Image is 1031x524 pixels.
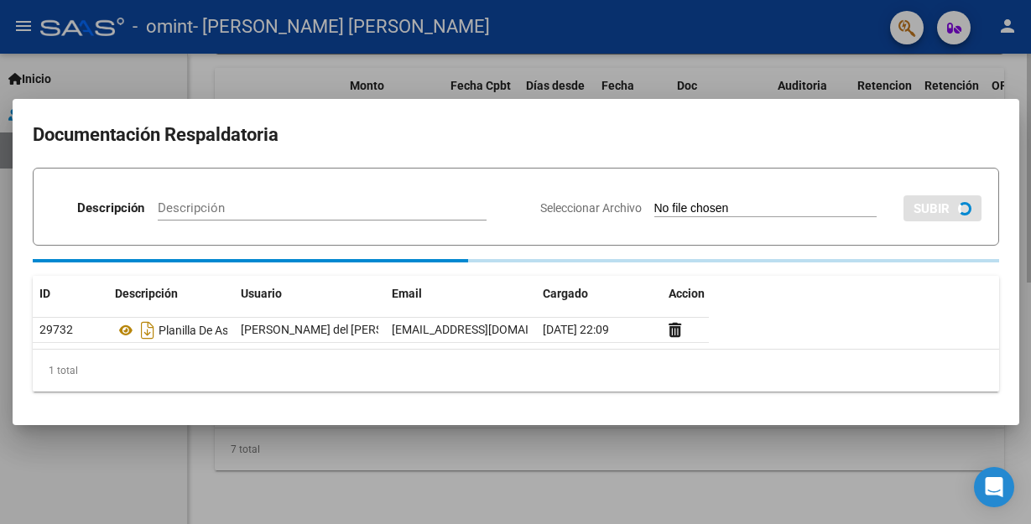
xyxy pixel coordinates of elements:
[669,287,705,300] span: Accion
[77,199,144,218] p: Descripción
[536,276,662,312] datatable-header-cell: Cargado
[234,276,385,312] datatable-header-cell: Usuario
[108,276,234,312] datatable-header-cell: Descripción
[137,317,159,344] i: Descargar documento
[33,350,999,392] div: 1 total
[540,201,642,215] span: Seleccionar Archivo
[543,323,609,336] span: [DATE] 22:09
[392,287,422,300] span: Email
[115,317,227,344] div: Planilla De Asistencia
[241,323,440,336] span: [PERSON_NAME] del [PERSON_NAME]
[914,201,950,216] span: SUBIR
[385,276,536,312] datatable-header-cell: Email
[241,287,282,300] span: Usuario
[39,323,73,336] span: 29732
[115,287,178,300] span: Descripción
[662,276,746,312] datatable-header-cell: Accion
[33,276,108,312] datatable-header-cell: ID
[974,467,1014,507] div: Open Intercom Messenger
[392,323,578,336] span: [EMAIL_ADDRESS][DOMAIN_NAME]
[543,287,588,300] span: Cargado
[33,119,999,151] h2: Documentación Respaldatoria
[903,195,982,221] button: SUBIR
[39,287,50,300] span: ID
